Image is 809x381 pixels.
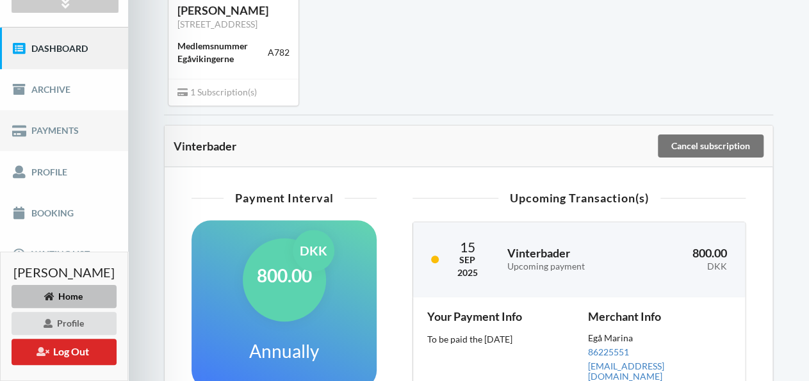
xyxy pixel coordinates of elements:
[648,261,727,272] div: DKK
[457,266,477,279] div: 2025
[658,134,764,158] div: Cancel subscription
[177,19,257,29] a: [STREET_ADDRESS]
[12,285,117,308] div: Home
[293,230,334,272] div: DKK
[12,339,117,365] button: Log Out
[249,339,319,362] h1: Annually
[648,246,727,272] h3: 800.00
[192,192,377,204] div: Payment Interval
[427,333,570,346] div: To be paid the [DATE]
[13,266,115,279] span: [PERSON_NAME]
[177,3,290,18] div: [PERSON_NAME]
[588,346,629,357] a: 86225551
[413,192,746,204] div: Upcoming Transaction(s)
[507,261,629,272] div: Upcoming payment
[257,264,312,287] h1: 800.00
[177,40,268,65] div: Medlemsnummer Egåvikingerne
[174,140,656,152] div: Vinterbader
[427,309,570,324] h3: Your Payment Info
[12,312,117,335] div: Profile
[177,86,257,97] span: 1 Subscription(s)
[588,333,731,345] div: Egå Marina
[507,246,629,272] h3: Vinterbader
[457,254,477,266] div: Sep
[268,46,290,59] div: A782
[588,309,731,324] h3: Merchant Info
[457,240,477,254] div: 15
